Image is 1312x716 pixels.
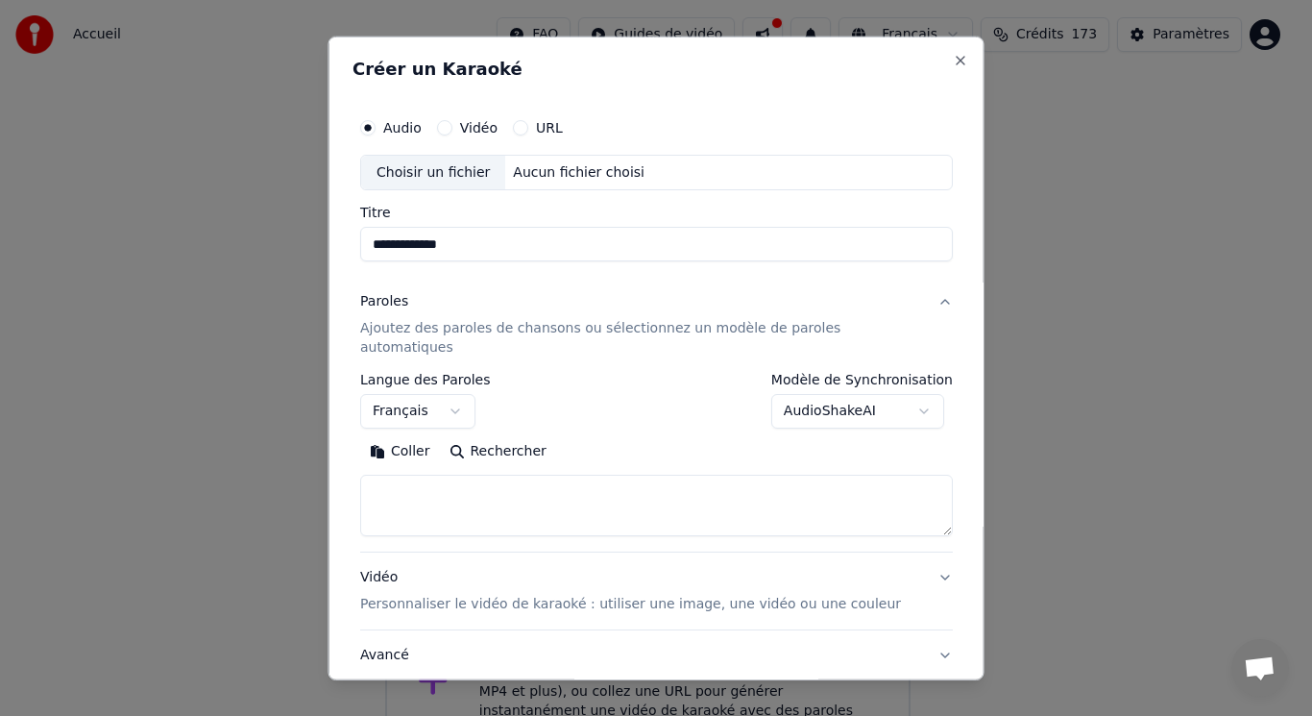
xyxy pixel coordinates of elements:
button: ParolesAjoutez des paroles de chansons ou sélectionnez un modèle de paroles automatiques [360,277,953,373]
div: Choisir un fichier [361,155,505,189]
div: Vidéo [360,568,901,614]
label: Audio [383,120,422,134]
button: Rechercher [439,436,555,467]
h2: Créer un Karaoké [352,60,960,77]
p: Personnaliser le vidéo de karaoké : utiliser une image, une vidéo ou une couleur [360,595,901,614]
label: Modèle de Synchronisation [770,373,952,386]
label: Vidéo [459,120,497,134]
div: ParolesAjoutez des paroles de chansons ou sélectionnez un modèle de paroles automatiques [360,373,953,552]
label: Titre [360,206,953,219]
label: URL [536,120,563,134]
label: Langue des Paroles [360,373,491,386]
button: Avancé [360,630,953,680]
button: VidéoPersonnaliser le vidéo de karaoké : utiliser une image, une vidéo ou une couleur [360,553,953,630]
div: Aucun fichier choisi [505,162,652,182]
p: Ajoutez des paroles de chansons ou sélectionnez un modèle de paroles automatiques [360,319,922,358]
button: Coller [360,436,440,467]
div: Paroles [360,292,408,311]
